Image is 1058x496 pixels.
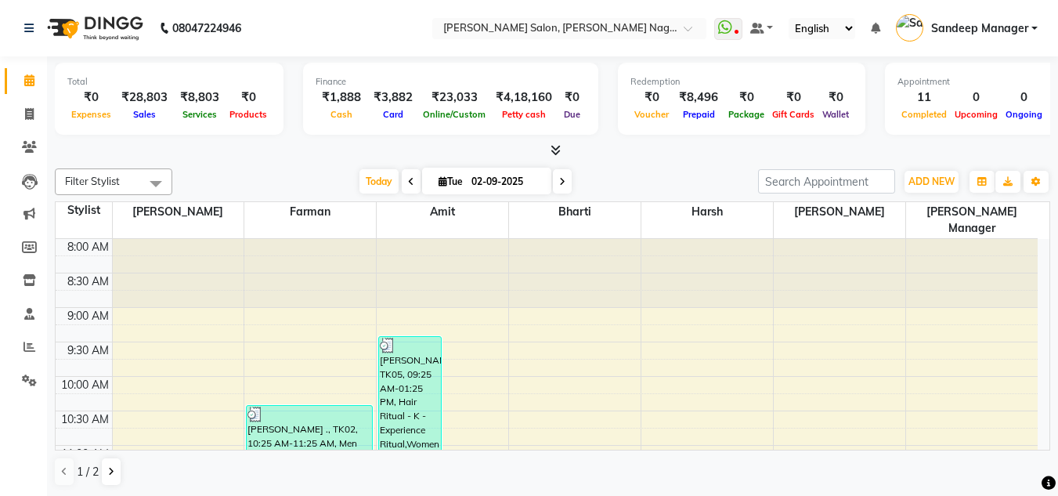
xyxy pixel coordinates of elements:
[908,176,955,187] span: ADD NEW
[40,6,147,50] img: logo
[64,273,112,290] div: 8:30 AM
[67,75,271,89] div: Total
[818,89,853,107] div: ₹0
[129,109,160,120] span: Sales
[172,6,241,50] b: 08047224946
[673,89,724,107] div: ₹8,496
[897,89,951,107] div: 11
[67,109,115,120] span: Expenses
[56,202,112,219] div: Stylist
[58,446,112,462] div: 11:00 AM
[906,202,1038,238] span: [PERSON_NAME] Manager
[630,75,853,89] div: Redemption
[64,342,112,359] div: 9:30 AM
[64,308,112,324] div: 9:00 AM
[768,109,818,120] span: Gift Cards
[951,109,1002,120] span: Upcoming
[896,14,923,42] img: Sandeep Manager
[419,109,489,120] span: Online/Custom
[774,202,905,222] span: [PERSON_NAME]
[64,239,112,255] div: 8:00 AM
[316,89,367,107] div: ₹1,888
[327,109,356,120] span: Cash
[226,109,271,120] span: Products
[768,89,818,107] div: ₹0
[179,109,221,120] span: Services
[630,89,673,107] div: ₹0
[724,89,768,107] div: ₹0
[560,109,584,120] span: Due
[65,175,120,187] span: Filter Stylist
[630,109,673,120] span: Voucher
[467,170,545,194] input: 2025-09-02
[758,169,895,194] input: Search Appointment
[67,89,115,107] div: ₹0
[897,109,951,120] span: Completed
[113,202,244,222] span: [PERSON_NAME]
[244,202,376,222] span: Farman
[77,464,99,480] span: 1 / 2
[951,89,1002,107] div: 0
[1002,89,1046,107] div: 0
[379,109,407,120] span: Card
[115,89,174,107] div: ₹28,803
[435,176,467,187] span: Tue
[367,89,419,107] div: ₹3,882
[818,109,853,120] span: Wallet
[498,109,550,120] span: Petty cash
[724,109,768,120] span: Package
[931,20,1028,37] span: Sandeep Manager
[359,169,399,194] span: Today
[247,406,372,472] div: [PERSON_NAME] ., TK02, 10:25 AM-11:25 AM, Men Hair - Hair Cut (Men),Men Hair - Shave/ [PERSON_NAM...
[509,202,641,222] span: Bharti
[679,109,719,120] span: Prepaid
[58,377,112,393] div: 10:00 AM
[641,202,773,222] span: Harsh
[226,89,271,107] div: ₹0
[489,89,558,107] div: ₹4,18,160
[377,202,508,222] span: Amit
[58,411,112,428] div: 10:30 AM
[905,171,959,193] button: ADD NEW
[1002,109,1046,120] span: Ongoing
[419,89,489,107] div: ₹23,033
[316,75,586,89] div: Finance
[174,89,226,107] div: ₹8,803
[558,89,586,107] div: ₹0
